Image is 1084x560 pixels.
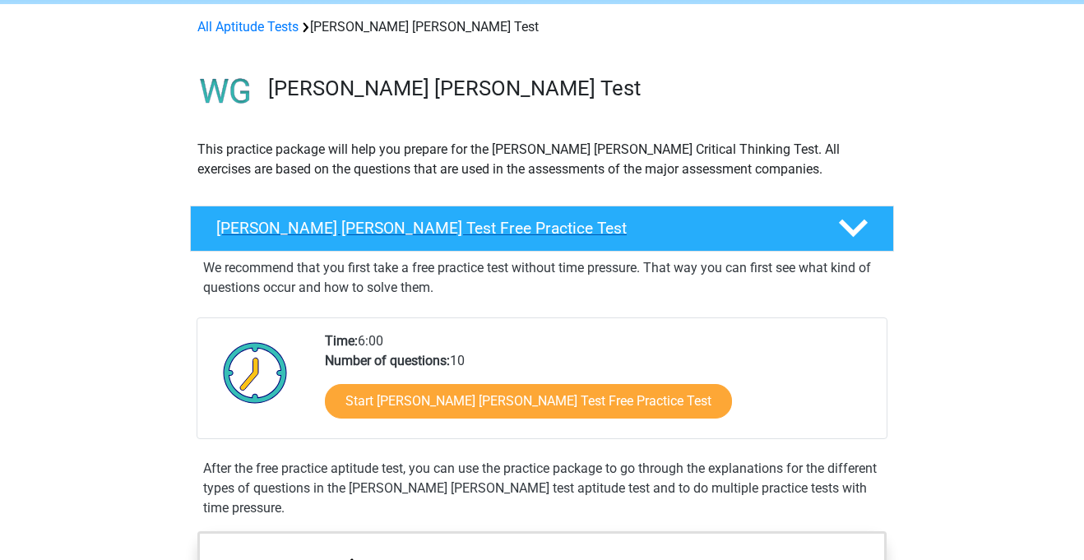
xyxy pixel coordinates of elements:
[325,353,450,368] b: Number of questions:
[197,459,887,518] div: After the free practice aptitude test, you can use the practice package to go through the explana...
[183,206,901,252] a: [PERSON_NAME] [PERSON_NAME] Test Free Practice Test
[268,76,881,101] h3: [PERSON_NAME] [PERSON_NAME] Test
[325,333,358,349] b: Time:
[216,219,812,238] h4: [PERSON_NAME] [PERSON_NAME] Test Free Practice Test
[214,331,297,414] img: Clock
[191,17,893,37] div: [PERSON_NAME] [PERSON_NAME] Test
[203,258,881,298] p: We recommend that you first take a free practice test without time pressure. That way you can fir...
[197,19,299,35] a: All Aptitude Tests
[191,57,261,127] img: watson glaser test
[197,140,887,179] p: This practice package will help you prepare for the [PERSON_NAME] [PERSON_NAME] Critical Thinking...
[313,331,886,438] div: 6:00 10
[325,384,732,419] a: Start [PERSON_NAME] [PERSON_NAME] Test Free Practice Test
